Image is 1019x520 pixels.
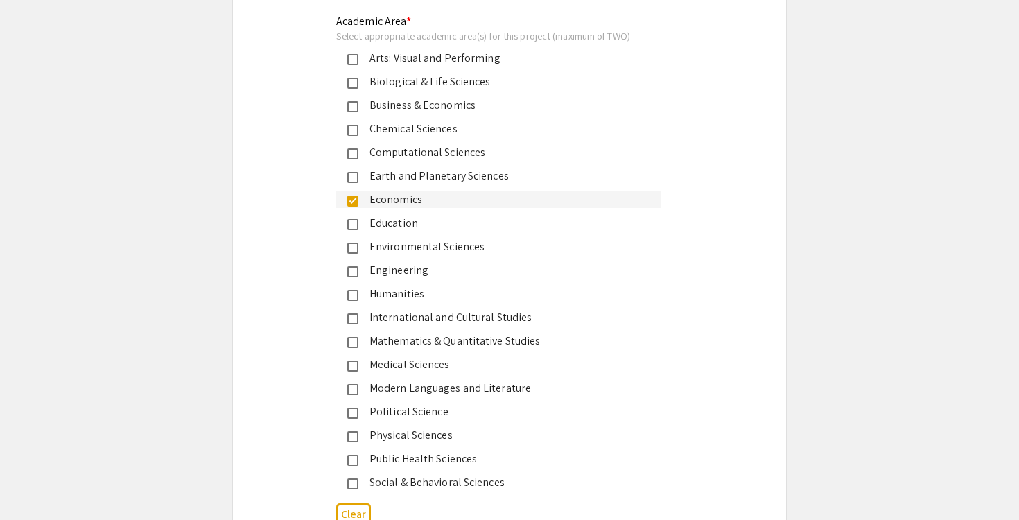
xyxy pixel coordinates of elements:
div: Political Science [358,404,650,420]
div: Engineering [358,262,650,279]
div: Select appropriate academic area(s) for this project (maximum of TWO) [336,30,661,42]
div: Education [358,215,650,232]
div: Earth and Planetary Sciences [358,168,650,184]
div: Public Health Sciences [358,451,650,467]
div: Mathematics & Quantitative Studies [358,333,650,349]
div: Biological & Life Sciences [358,73,650,90]
div: Modern Languages and Literature [358,380,650,397]
div: Medical Sciences [358,356,650,373]
div: Computational Sciences [358,144,650,161]
div: Social & Behavioral Sciences [358,474,650,491]
div: Arts: Visual and Performing [358,50,650,67]
div: Chemical Sciences [358,121,650,137]
div: International and Cultural Studies [358,309,650,326]
div: Business & Economics [358,97,650,114]
div: Environmental Sciences [358,239,650,255]
div: Physical Sciences [358,427,650,444]
mat-label: Academic Area [336,14,411,28]
div: Economics [358,191,650,208]
iframe: Chat [10,458,59,510]
div: Humanities [358,286,650,302]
